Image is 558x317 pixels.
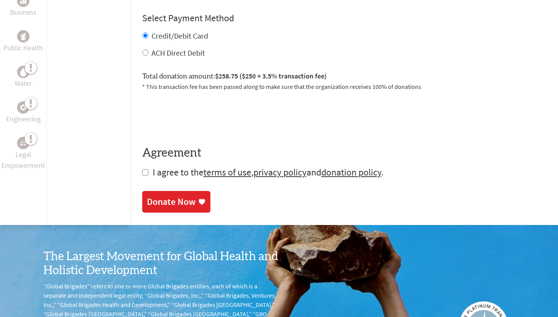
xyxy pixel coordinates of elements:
label: Credit/Debit Card [152,31,208,41]
span: I agree to the , and . [153,166,384,178]
a: EngineeringEngineering [6,101,41,124]
h3: The Largest Movement for Global Health and Holistic Development [43,250,279,278]
p: Water [15,78,32,89]
img: Legal Empowerment [20,141,26,145]
div: Water [17,66,29,78]
label: ACH Direct Debit [152,48,205,58]
div: Legal Empowerment [17,137,29,149]
div: Donate Now [147,196,196,208]
p: Public Health [3,43,43,53]
a: Public HealthPublic Health [3,30,43,53]
iframe: reCAPTCHA [142,101,260,131]
a: WaterWater [15,66,32,89]
img: Engineering [20,104,26,111]
label: Total donation amount: [142,71,327,82]
a: privacy policy [253,166,307,178]
p: * This transaction fee has been passed along to make sure that the organization receives 100% of ... [142,82,546,91]
a: Legal EmpowermentLegal Empowerment [2,137,45,171]
img: Water [20,68,26,77]
h4: Select Payment Method [142,12,546,24]
p: Legal Empowerment [2,149,45,171]
p: Business [10,7,36,18]
a: donation policy [321,166,381,178]
a: terms of use [203,166,251,178]
div: Public Health [17,30,29,43]
span: $258.75 ($250 + 3.5% transaction fee) [215,72,327,80]
p: Engineering [6,114,41,124]
h4: Agreement [142,146,546,160]
div: Engineering [17,101,29,114]
img: Public Health [20,32,26,40]
a: Donate Now [142,191,210,213]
